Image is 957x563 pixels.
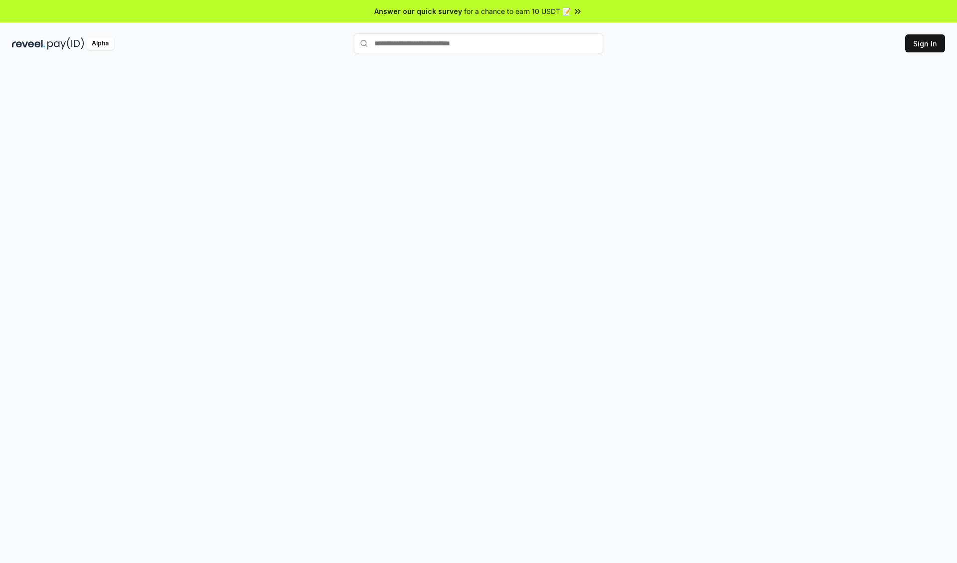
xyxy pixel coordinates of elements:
img: pay_id [47,37,84,50]
span: Answer our quick survey [374,6,462,16]
div: Alpha [86,37,114,50]
button: Sign In [905,34,945,52]
span: for a chance to earn 10 USDT 📝 [464,6,571,16]
img: reveel_dark [12,37,45,50]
